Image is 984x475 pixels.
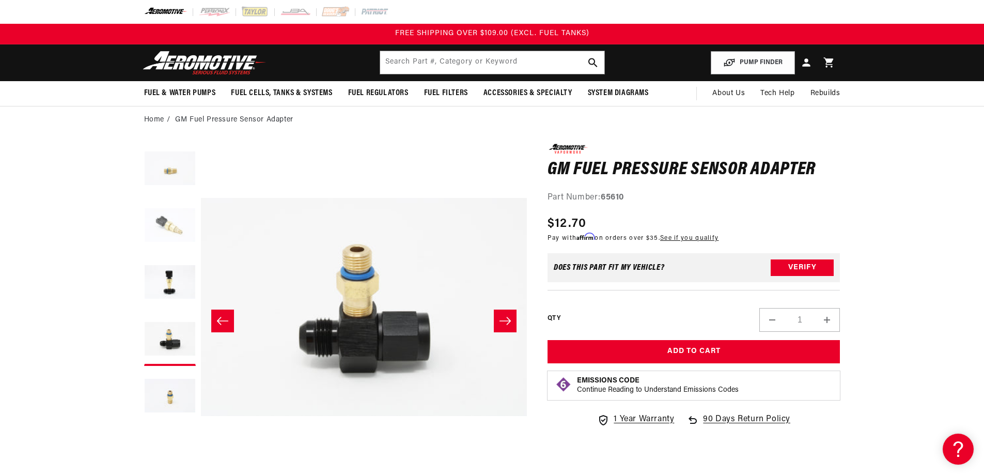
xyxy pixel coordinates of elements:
button: PUMP FINDER [711,51,795,74]
span: Accessories & Specialty [483,88,572,99]
button: Load image 3 in gallery view [144,257,196,309]
summary: Fuel & Water Pumps [136,81,224,105]
button: Emissions CodeContinue Reading to Understand Emissions Codes [577,376,739,395]
span: Affirm [576,233,595,240]
button: Load image 2 in gallery view [144,201,196,252]
span: Fuel Filters [424,88,468,99]
input: Search by Part Number, Category or Keyword [380,51,604,74]
p: Pay with on orders over $35. [548,233,719,243]
span: 1 Year Warranty [614,413,674,426]
summary: Rebuilds [803,81,848,106]
span: About Us [712,89,745,97]
summary: Accessories & Specialty [476,81,580,105]
button: Verify [771,259,834,276]
span: 90 Days Return Policy [703,413,790,437]
button: Load image 4 in gallery view [144,314,196,366]
summary: Fuel Cells, Tanks & Systems [223,81,340,105]
nav: breadcrumbs [144,114,840,126]
img: Emissions code [555,376,572,393]
a: About Us [705,81,753,106]
span: Fuel Regulators [348,88,409,99]
button: Slide right [494,310,517,332]
p: Continue Reading to Understand Emissions Codes [577,386,739,395]
a: 90 Days Return Policy [686,413,790,437]
h1: GM Fuel Pressure Sensor Adapter [548,162,840,178]
li: GM Fuel Pressure Sensor Adapter [175,114,293,126]
img: Aeromotive [140,51,269,75]
button: search button [582,51,604,74]
label: QTY [548,314,560,323]
span: Tech Help [760,88,794,99]
button: Load image 1 in gallery view [144,144,196,195]
div: Does This part fit My vehicle? [554,264,665,272]
summary: Fuel Filters [416,81,476,105]
a: Home [144,114,164,126]
span: Fuel & Water Pumps [144,88,216,99]
button: Load image 5 in gallery view [144,371,196,423]
summary: System Diagrams [580,81,657,105]
span: FREE SHIPPING OVER $109.00 (EXCL. FUEL TANKS) [395,29,589,37]
button: Add to Cart [548,340,840,363]
span: System Diagrams [588,88,649,99]
a: See if you qualify - Learn more about Affirm Financing (opens in modal) [660,235,719,241]
span: $12.70 [548,214,587,233]
summary: Tech Help [753,81,802,106]
span: Fuel Cells, Tanks & Systems [231,88,332,99]
strong: Emissions Code [577,377,639,385]
button: Slide left [211,310,234,332]
span: Rebuilds [810,88,840,99]
div: Part Number: [548,191,840,205]
strong: 65610 [601,193,624,202]
summary: Fuel Regulators [340,81,416,105]
a: 1 Year Warranty [597,413,674,426]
